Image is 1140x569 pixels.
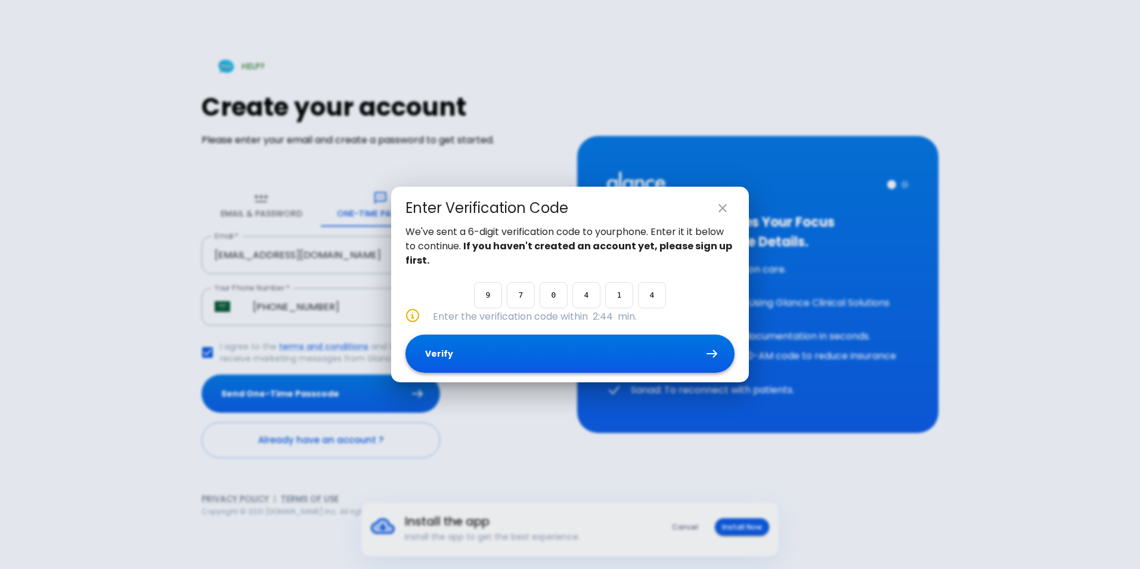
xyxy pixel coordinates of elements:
input: Please enter OTP character 2 [507,282,535,308]
button: close [711,196,735,220]
span: 2:44 [593,310,613,323]
strong: If you haven't created an account yet, please sign up first. [405,239,732,267]
input: Please enter OTP character 6 [638,282,666,308]
p: Enter the verification code within min. [433,310,735,324]
p: We've sent a 6-digit verification code to your phone . Enter it it below to continue. [405,225,735,268]
button: Verify [405,335,735,373]
input: Please enter OTP character 3 [540,282,568,308]
input: Please enter OTP character 5 [605,282,633,308]
input: Please enter OTP character 1 [474,282,502,308]
input: Please enter OTP character 4 [572,282,600,308]
div: Enter Verification Code [405,199,568,218]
